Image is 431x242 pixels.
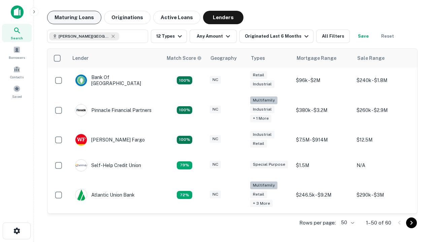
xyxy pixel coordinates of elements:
[210,54,237,62] div: Geography
[299,219,336,227] p: Rows per page:
[353,212,414,237] td: $480k - $3.1M
[75,159,141,171] div: Self-help Credit Union
[210,135,221,143] div: NC
[239,30,313,43] button: Originated Last 6 Months
[250,115,271,122] div: + 1 more
[104,11,151,24] button: Originations
[203,11,243,24] button: Lenders
[75,189,87,201] img: picture
[247,49,293,68] th: Types
[12,94,22,99] span: Saved
[210,191,221,198] div: NC
[250,182,277,189] div: Multifamily
[293,212,353,237] td: $200k - $3.3M
[406,217,417,228] button: Go to next page
[250,80,274,88] div: Industrial
[75,160,87,171] img: picture
[177,76,192,84] div: Matching Properties: 14, hasApolloMatch: undefined
[353,93,414,127] td: $260k - $2.9M
[210,161,221,168] div: NC
[68,49,163,68] th: Lender
[177,136,192,144] div: Matching Properties: 15, hasApolloMatch: undefined
[250,191,267,198] div: Retail
[250,140,267,148] div: Retail
[316,30,350,43] button: All Filters
[353,68,414,93] td: $240k - $1.8M
[177,106,192,114] div: Matching Properties: 25, hasApolloMatch: undefined
[250,71,267,79] div: Retail
[75,74,156,86] div: Bank Of [GEOGRAPHIC_DATA]
[293,49,353,68] th: Mortgage Range
[75,134,145,146] div: [PERSON_NAME] Fargo
[177,161,192,169] div: Matching Properties: 11, hasApolloMatch: undefined
[47,11,101,24] button: Maturing Loans
[250,161,288,168] div: Special Purpose
[397,167,431,199] iframe: Chat Widget
[75,105,87,116] img: picture
[353,178,414,212] td: $290k - $3M
[72,54,89,62] div: Lender
[377,30,398,43] button: Reset
[2,63,32,81] a: Contacts
[153,11,200,24] button: Active Loans
[353,153,414,178] td: N/A
[11,35,23,41] span: Search
[177,191,192,199] div: Matching Properties: 10, hasApolloMatch: undefined
[190,30,237,43] button: Any Amount
[293,178,353,212] td: $246.5k - $9.2M
[10,74,24,80] span: Contacts
[293,153,353,178] td: $1.5M
[151,30,187,43] button: 12 Types
[206,49,247,68] th: Geography
[163,49,206,68] th: Capitalize uses an advanced AI algorithm to match your search with the best lender. The match sco...
[353,30,374,43] button: Save your search to get updates of matches that match your search criteria.
[59,33,109,39] span: [PERSON_NAME][GEOGRAPHIC_DATA], [GEOGRAPHIC_DATA]
[366,219,391,227] p: 1–50 of 60
[2,24,32,42] a: Search
[251,54,265,62] div: Types
[9,55,25,60] span: Borrowers
[250,200,273,207] div: + 3 more
[245,32,310,40] div: Originated Last 6 Months
[353,49,414,68] th: Sale Range
[293,127,353,153] td: $7.5M - $914M
[2,82,32,100] a: Saved
[297,54,336,62] div: Mortgage Range
[11,5,24,19] img: capitalize-icon.png
[2,43,32,62] a: Borrowers
[250,106,274,113] div: Industrial
[75,104,152,116] div: Pinnacle Financial Partners
[250,131,274,138] div: Industrial
[75,134,87,146] img: picture
[353,127,414,153] td: $12.5M
[75,189,135,201] div: Atlantic Union Bank
[293,68,353,93] td: $96k - $2M
[250,96,277,104] div: Multifamily
[167,54,202,62] div: Capitalize uses an advanced AI algorithm to match your search with the best lender. The match sco...
[210,76,221,84] div: NC
[357,54,385,62] div: Sale Range
[167,54,200,62] h6: Match Score
[293,93,353,127] td: $380k - $3.2M
[75,75,87,86] img: picture
[338,218,355,228] div: 50
[210,106,221,113] div: NC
